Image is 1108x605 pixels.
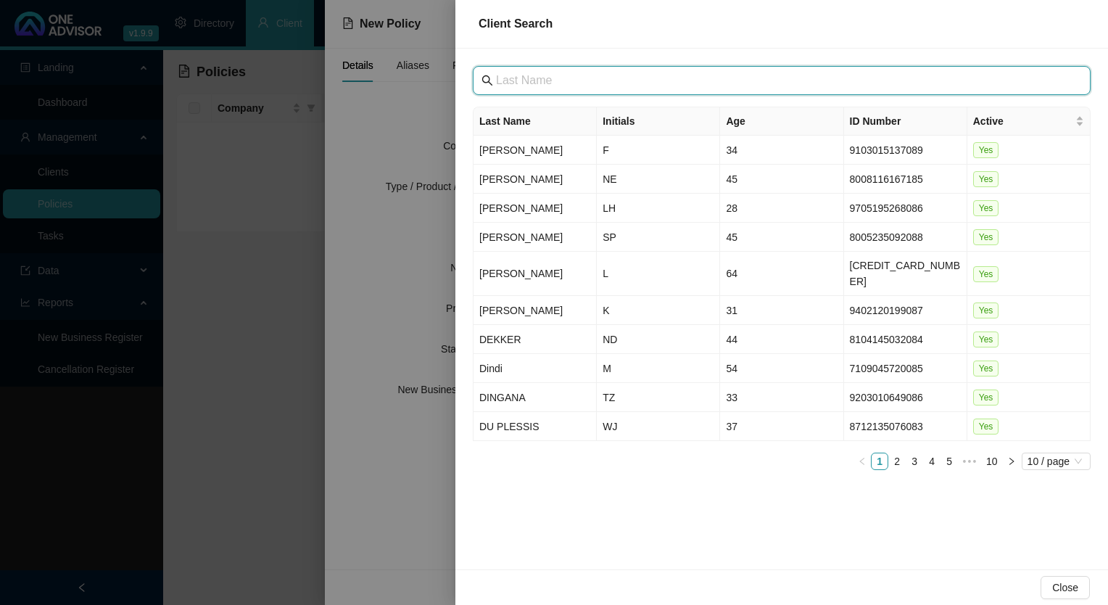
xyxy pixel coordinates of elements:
[924,453,940,469] a: 4
[474,136,597,165] td: [PERSON_NAME]
[474,223,597,252] td: [PERSON_NAME]
[474,252,597,296] td: [PERSON_NAME]
[888,453,906,470] li: 2
[496,72,1070,89] input: Last Name
[474,412,597,441] td: DU PLESSIS
[726,173,737,185] span: 45
[474,296,597,325] td: [PERSON_NAME]
[844,223,967,252] td: 8005235092088
[906,453,923,470] li: 3
[889,453,905,469] a: 2
[481,75,493,86] span: search
[844,165,967,194] td: 8008116167185
[973,171,999,187] span: Yes
[1052,580,1078,596] span: Close
[597,354,720,383] td: M
[844,383,967,412] td: 9203010649086
[844,136,967,165] td: 9103015137089
[973,361,999,376] span: Yes
[597,296,720,325] td: K
[973,390,999,406] span: Yes
[1028,453,1085,469] span: 10 / page
[1007,457,1016,466] span: right
[844,194,967,223] td: 9705195268086
[981,453,1003,470] li: 10
[726,202,737,214] span: 28
[923,453,940,470] li: 4
[479,17,553,30] span: Client Search
[597,194,720,223] td: LH
[474,165,597,194] td: [PERSON_NAME]
[844,412,967,441] td: 8712135076083
[726,305,737,316] span: 31
[726,144,737,156] span: 34
[973,302,999,318] span: Yes
[474,354,597,383] td: Dindi
[726,268,737,279] span: 64
[597,223,720,252] td: SP
[474,194,597,223] td: [PERSON_NAME]
[982,453,1002,469] a: 10
[597,412,720,441] td: WJ
[973,332,999,347] span: Yes
[597,136,720,165] td: F
[844,325,967,354] td: 8104145032084
[967,107,1091,136] th: Active
[726,334,737,345] span: 44
[973,266,999,282] span: Yes
[844,252,967,296] td: [CREDIT_CARD_NUMBER]
[597,107,720,136] th: Initials
[853,453,871,470] button: left
[474,325,597,354] td: DEKKER
[973,113,1072,129] span: Active
[844,296,967,325] td: 9402120199087
[941,453,957,469] a: 5
[1003,453,1020,470] button: right
[940,453,958,470] li: 5
[597,325,720,354] td: ND
[1022,453,1091,470] div: Page Size
[474,383,597,412] td: DINGANA
[597,252,720,296] td: L
[973,419,999,435] span: Yes
[853,453,871,470] li: Previous Page
[720,107,843,136] th: Age
[1003,453,1020,470] li: Next Page
[906,453,922,469] a: 3
[973,229,999,245] span: Yes
[597,165,720,194] td: NE
[726,392,737,403] span: 33
[1041,576,1090,599] button: Close
[872,453,888,469] a: 1
[973,200,999,216] span: Yes
[858,457,867,466] span: left
[871,453,888,470] li: 1
[726,421,737,432] span: 37
[597,383,720,412] td: TZ
[726,231,737,243] span: 45
[973,142,999,158] span: Yes
[844,107,967,136] th: ID Number
[958,453,981,470] span: •••
[726,363,737,374] span: 54
[844,354,967,383] td: 7109045720085
[474,107,597,136] th: Last Name
[958,453,981,470] li: Next 5 Pages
